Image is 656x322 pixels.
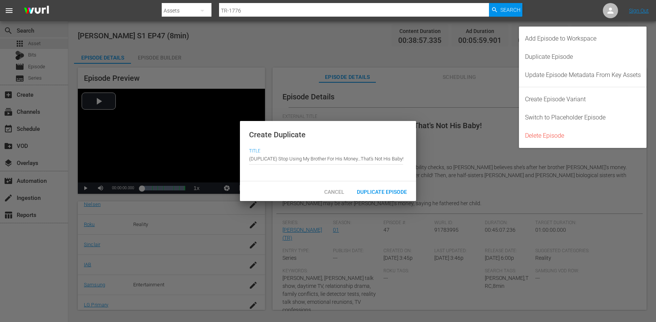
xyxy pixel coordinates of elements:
span: menu [5,6,14,15]
button: Search [489,3,522,17]
button: Duplicate Episode [351,184,413,198]
div: Delete Episode [525,127,641,145]
span: Create Duplicate [249,130,306,139]
div: Update Episode Metadata From Key Assets [525,66,641,84]
span: Title [249,148,403,154]
span: Cancel [318,189,350,195]
div: Add Episode to Workspace [525,30,641,48]
a: Sign Out [629,8,649,14]
button: Cancel [317,184,351,198]
span: Search [500,3,520,17]
img: ans4CAIJ8jUAAAAAAAAAAAAAAAAAAAAAAAAgQb4GAAAAAAAAAAAAAAAAAAAAAAAAJMjXAAAAAAAAAAAAAAAAAAAAAAAAgAT5G... [18,2,55,20]
div: Create Episode Variant [525,90,641,108]
div: Switch to Placeholder Episode [525,108,641,127]
span: Duplicate Episode [351,189,413,195]
div: Duplicate Episode [525,48,641,66]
